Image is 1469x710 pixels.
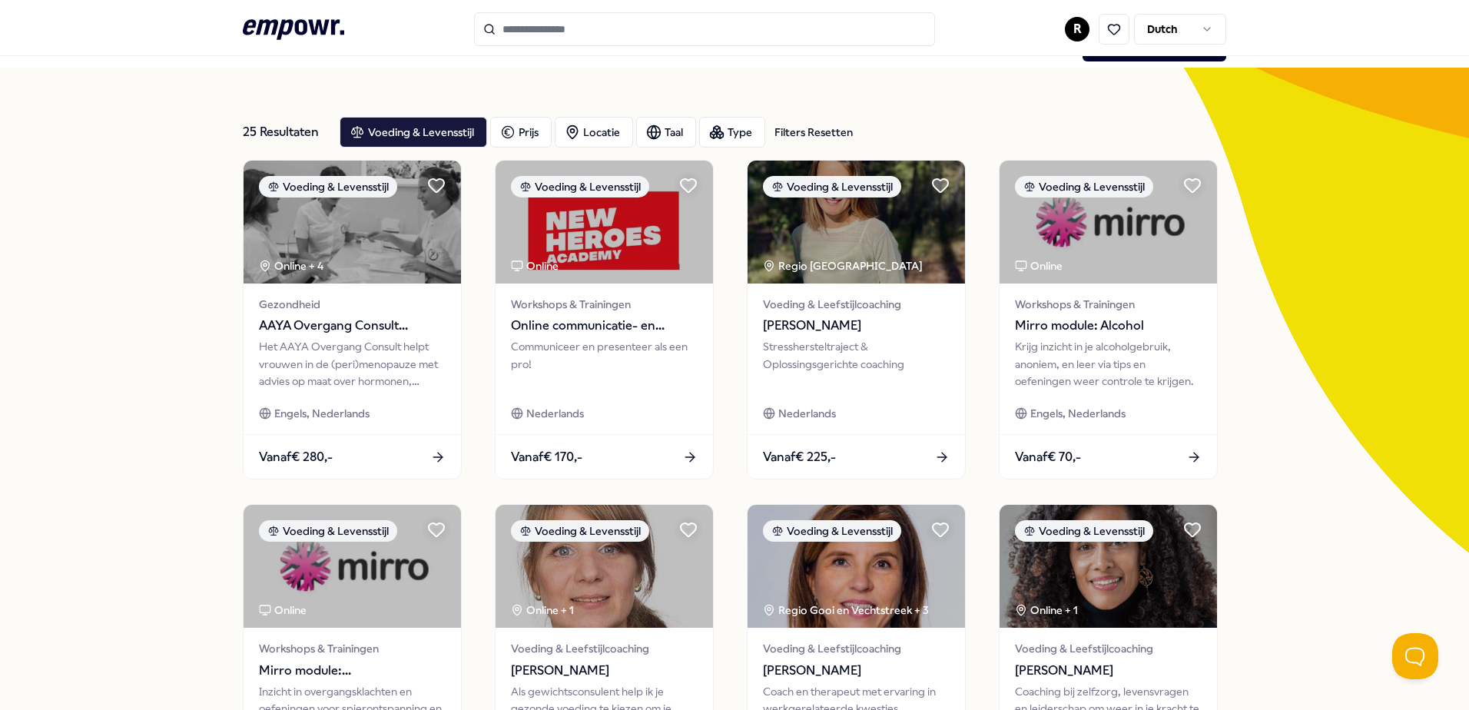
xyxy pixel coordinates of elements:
span: Voeding & Leefstijlcoaching [763,640,950,657]
span: Nederlands [778,405,836,422]
img: package image [496,505,713,628]
button: R [1065,17,1089,41]
img: package image [496,161,713,284]
div: 25 Resultaten [243,117,327,148]
span: [PERSON_NAME] [763,661,950,681]
span: [PERSON_NAME] [511,661,698,681]
a: package imageVoeding & LevensstijlOnlineWorkshops & TrainingenOnline communicatie- en presentatie... [495,160,714,479]
img: package image [748,505,965,628]
input: Search for products, categories or subcategories [474,12,935,46]
span: Vanaf € 170,- [511,447,582,467]
div: Online + 1 [1015,602,1078,619]
div: Het AAYA Overgang Consult helpt vrouwen in de (peri)menopauze met advies op maat over hormonen, m... [259,338,446,390]
div: Online [511,257,559,274]
span: Mirro module: Overgangsklachten [259,661,446,681]
div: Communiceer en presenteer als een pro! [511,338,698,390]
span: Voeding & Leefstijlcoaching [1015,640,1202,657]
span: Vanaf € 280,- [259,447,333,467]
div: Online + 4 [259,257,323,274]
span: [PERSON_NAME] [1015,661,1202,681]
div: Filters Resetten [774,124,853,141]
button: Voeding & Levensstijl [340,117,487,148]
img: package image [1000,161,1217,284]
div: Regio Gooi en Vechtstreek + 3 [763,602,929,619]
span: Nederlands [526,405,584,422]
div: Krijg inzicht in je alcoholgebruik, anoniem, en leer via tips en oefeningen weer controle te krij... [1015,338,1202,390]
div: Voeding & Levensstijl [763,176,901,197]
span: Engels, Nederlands [1030,405,1126,422]
div: Stresshersteltraject & Oplossingsgerichte coaching [763,338,950,390]
div: Voeding & Levensstijl [259,520,397,542]
div: Voeding & Levensstijl [511,176,649,197]
span: Voeding & Leefstijlcoaching [511,640,698,657]
div: Regio [GEOGRAPHIC_DATA] [763,257,925,274]
button: Taal [636,117,696,148]
span: Workshops & Trainingen [259,640,446,657]
span: Vanaf € 225,- [763,447,836,467]
span: Engels, Nederlands [274,405,370,422]
a: package imageVoeding & LevensstijlOnline + 4GezondheidAAYA Overgang Consult GynaecoloogHet AAYA O... [243,160,462,479]
span: Online communicatie- en presentatietrainingen – New Heroes Academy [511,316,698,336]
span: [PERSON_NAME] [763,316,950,336]
span: Workshops & Trainingen [511,296,698,313]
span: Mirro module: Alcohol [1015,316,1202,336]
div: Online [259,602,307,619]
div: Voeding & Levensstijl [259,176,397,197]
div: Voeding & Levensstijl [1015,176,1153,197]
div: Voeding & Levensstijl [763,520,901,542]
span: AAYA Overgang Consult Gynaecoloog [259,316,446,336]
span: Vanaf € 70,- [1015,447,1081,467]
div: Online + 1 [511,602,574,619]
button: Locatie [555,117,633,148]
div: Voeding & Levensstijl [1015,520,1153,542]
span: Gezondheid [259,296,446,313]
img: package image [244,161,461,284]
a: package imageVoeding & LevensstijlOnlineWorkshops & TrainingenMirro module: AlcoholKrijg inzicht ... [999,160,1218,479]
img: package image [1000,505,1217,628]
div: Voeding & Levensstijl [511,520,649,542]
button: Type [699,117,765,148]
img: package image [244,505,461,628]
iframe: Help Scout Beacon - Open [1392,633,1438,679]
img: package image [748,161,965,284]
a: package imageVoeding & LevensstijlRegio [GEOGRAPHIC_DATA] Voeding & Leefstijlcoaching[PERSON_NAME... [747,160,966,479]
div: Online [1015,257,1063,274]
button: Prijs [490,117,552,148]
span: Workshops & Trainingen [1015,296,1202,313]
span: Voeding & Leefstijlcoaching [763,296,950,313]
